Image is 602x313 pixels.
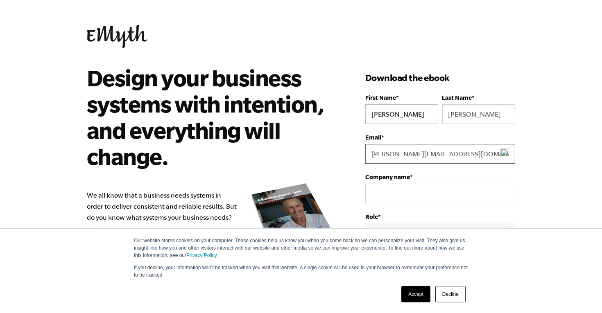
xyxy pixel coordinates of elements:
h3: Download the ebook [365,71,515,84]
p: Our website stores cookies on your computer. These cookies help us know you when you come back so... [134,237,468,259]
span: Email [365,134,381,141]
a: Decline [435,286,466,302]
a: Privacy Policy [186,252,217,258]
img: EMyth [87,25,147,48]
span: Company name [365,173,410,180]
p: If you decline, your information won’t be tracked when you visit this website. A single cookie wi... [134,264,468,279]
img: new_roadmap_cover_093019 [251,182,341,266]
a: Accept [401,286,430,302]
span: Role [365,213,378,220]
span: First Name [365,94,396,101]
span: Last Name [442,94,472,101]
h2: Design your business systems with intention, and everything will change. [87,65,329,169]
img: npw-badge-icon-locked.svg [500,149,510,158]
